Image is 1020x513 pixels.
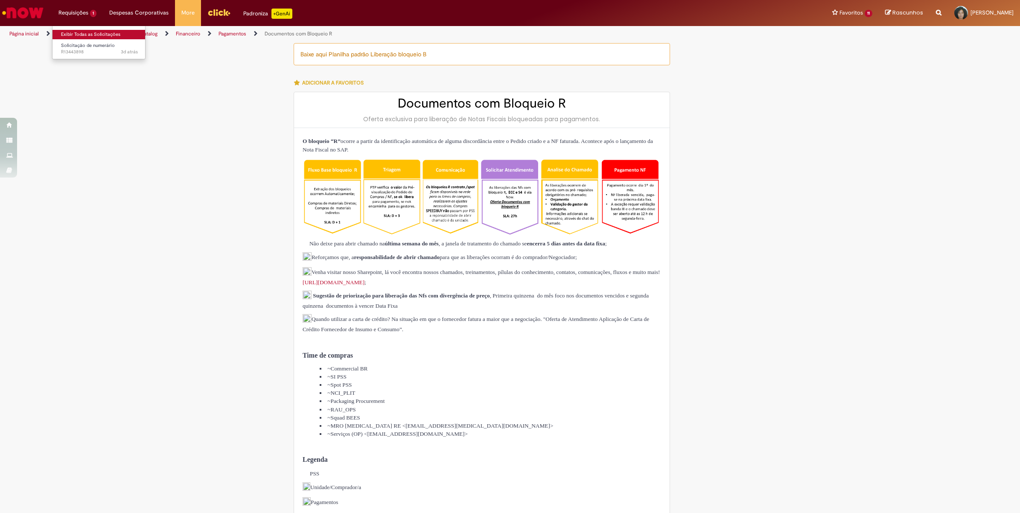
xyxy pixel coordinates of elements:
li: ~Packaging Procurement [320,397,661,405]
strong: Time de compras [303,352,353,359]
strong: responsabilidade de abrir chamado [354,254,440,260]
span: Pagamentos [303,499,338,505]
img: sys_attachment.do [303,497,311,508]
span: Favoritos [839,9,863,17]
div: Padroniza [243,9,292,19]
span: Requisições [58,9,88,17]
li: ~Squad BEES [320,414,661,422]
span: , Primeira quinzena do mês foco nos documentos vencidos e segunda quinzena documentos à vencer Da... [303,292,649,309]
a: Rascunhos [885,9,923,17]
time: 25/08/2025 11:49:48 [121,49,138,55]
span: Despesas Corporativas [109,9,169,17]
img: sys_attachment.do [303,314,312,325]
span: Rascunhos [892,9,923,17]
strong: O bloqueio “R” [303,138,341,144]
span: Quando utilizar a carta de crédito? Na situação em que o fornecedor fatura a maior que a negociaç... [303,316,649,332]
img: sys_attachment.do [303,291,312,301]
span: Venha visitar nosso Sharepoint, lá você encontra nossos chamados, treinamentos, pílulas do conhec... [303,269,660,286]
strong: Legenda [303,456,328,463]
span: Solicitação de numerário [61,42,115,49]
li: ~SI PSS [320,373,661,381]
a: Financeiro [176,30,200,37]
a: Documentos com Bloqueio R [265,30,332,37]
img: click_logo_yellow_360x200.png [207,6,230,19]
span: Adicionar a Favoritos [302,79,364,86]
a: Aberto R13443898 : Solicitação de numerário [52,41,146,57]
span: R13443898 [61,49,138,55]
h2: Documentos com Bloqueio R [303,96,661,111]
ul: Trilhas de página [6,26,673,42]
div: Baixe aqui Planilha padrão Liberação bloqueio B [294,43,670,65]
strong: última semana do mês [385,240,439,247]
img: sys_attachment.do [303,267,312,278]
a: [URL][DOMAIN_NAME] [303,279,364,286]
span: 1 [90,10,96,17]
li: ~RAU_OPS [320,405,661,414]
img: sys_attachment.do [303,470,310,478]
a: Exibir Todas as Solicitações [52,30,146,39]
strong: encerra 5 dias antes da data fixa [527,240,605,247]
span: Unidade/Comprador/a [303,484,361,490]
img: sys_attachment.do [303,240,309,248]
span: Reforçamos que, a para que as liberações ocorram é do comprador/Negociador; [303,254,577,260]
strong: Sugestão de priorização para liberação das Nfs com divergência de preço [313,292,490,299]
img: sys_attachment.do [303,482,310,493]
span: ocorre a partir da identificação automática de alguma discordância entre o Pedido criado e a NF f... [303,138,653,153]
img: ServiceNow [1,4,45,21]
span: More [181,9,195,17]
a: Pagamentos [219,30,246,37]
ul: Requisições [52,26,146,59]
li: ~Serviços (OP) <[EMAIL_ADDRESS][DOMAIN_NAME]> [320,430,661,438]
img: sys_attachment.do [303,252,312,263]
div: Oferta exclusiva para liberação de Notas Fiscais bloqueadas para pagamentos. [303,115,661,123]
a: Página inicial [9,30,39,37]
span: 11 [865,10,872,17]
li: ~Commercial BR [320,364,661,373]
span: [PERSON_NAME] [970,9,1014,16]
li: ~MRO [MEDICAL_DATA] RE <[EMAIL_ADDRESS][MEDICAL_DATA][DOMAIN_NAME]> [320,422,661,430]
p: +GenAi [271,9,292,19]
li: ~NCI_PLIT [320,389,661,397]
li: ~Spot PSS [320,381,661,389]
span: Não deixe para abrir chamado na , a janela de tratamento do chamado se ; [303,240,607,247]
span: 3d atrás [121,49,138,55]
span: PSS [303,470,319,477]
button: Adicionar a Favoritos [294,74,368,92]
